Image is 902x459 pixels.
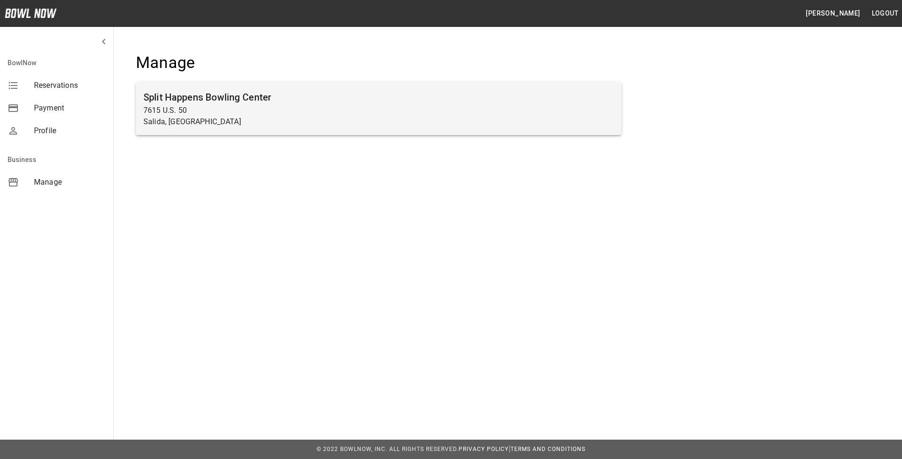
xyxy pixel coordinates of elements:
h4: Manage [136,53,621,73]
button: [PERSON_NAME] [802,5,864,22]
a: Terms and Conditions [510,446,585,452]
p: 7615 U.S. 50 [143,105,614,116]
span: Manage [34,177,106,188]
span: Reservations [34,80,106,91]
a: Privacy Policy [459,446,509,452]
span: Payment [34,102,106,114]
h6: Split Happens Bowling Center [143,90,614,105]
p: Salida, [GEOGRAPHIC_DATA] [143,116,614,127]
img: logo [5,8,57,18]
span: © 2022 BowlNow, Inc. All Rights Reserved. [317,446,459,452]
button: Logout [868,5,902,22]
span: Profile [34,125,106,136]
